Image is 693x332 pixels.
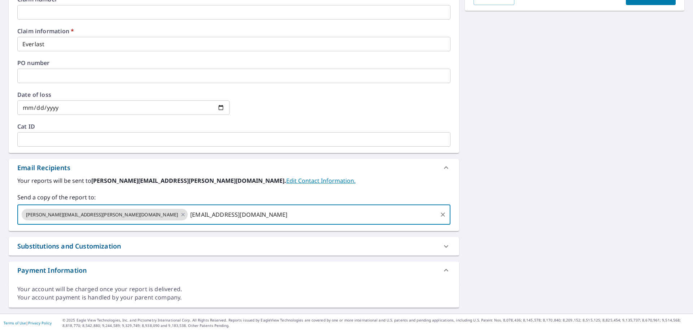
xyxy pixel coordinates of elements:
div: Email Recipients [17,163,70,173]
div: Your account will be charged once your report is delivered. [17,285,450,293]
label: Claim information [17,28,450,34]
div: Email Recipients [9,159,459,176]
label: PO number [17,60,450,66]
label: Send a copy of the report to: [17,193,450,202]
div: [PERSON_NAME][EMAIL_ADDRESS][PERSON_NAME][DOMAIN_NAME] [22,209,188,220]
a: EditContactInfo [286,177,356,185]
b: [PERSON_NAME][EMAIL_ADDRESS][PERSON_NAME][DOMAIN_NAME]. [91,177,286,185]
p: © 2025 Eagle View Technologies, Inc. and Pictometry International Corp. All Rights Reserved. Repo... [62,318,689,328]
label: Cat ID [17,124,450,129]
a: Privacy Policy [28,320,52,325]
label: Date of loss [17,92,230,98]
a: Terms of Use [4,320,26,325]
p: | [4,321,52,325]
div: Payment Information [17,266,87,275]
div: Your account payment is handled by your parent company. [17,293,450,302]
div: Substitutions and Customization [9,237,459,255]
div: Substitutions and Customization [17,241,121,251]
div: Payment Information [9,262,459,279]
label: Your reports will be sent to [17,176,450,185]
span: [PERSON_NAME][EMAIL_ADDRESS][PERSON_NAME][DOMAIN_NAME] [22,211,182,218]
button: Clear [438,210,448,220]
